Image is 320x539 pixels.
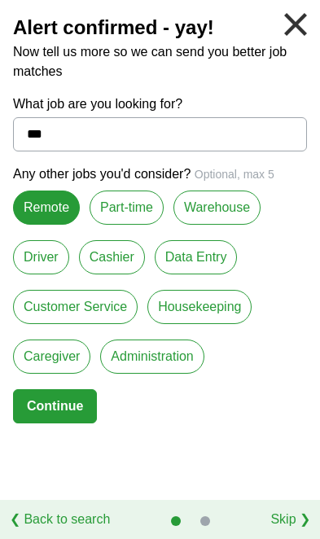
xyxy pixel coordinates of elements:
a: Skip ❯ [270,510,310,529]
a: ❮ Back to search [10,510,110,529]
label: What job are you looking for? [13,94,307,114]
span: Optional, max 5 [195,168,274,181]
p: Any other jobs you'd consider? [13,164,307,184]
label: Part-time [90,191,164,225]
label: Caregiver [13,340,90,374]
label: Remote [13,191,80,225]
label: Driver [13,240,69,274]
label: Warehouse [173,191,261,225]
button: Continue [13,389,97,423]
h2: Alert confirmed - yay! [13,13,307,42]
label: Cashier [79,240,145,274]
p: Now tell us more so we can send you better job matches [13,42,307,81]
label: Customer Service [13,290,138,324]
label: Data Entry [155,240,238,274]
label: Housekeeping [147,290,252,324]
label: Administration [100,340,204,374]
